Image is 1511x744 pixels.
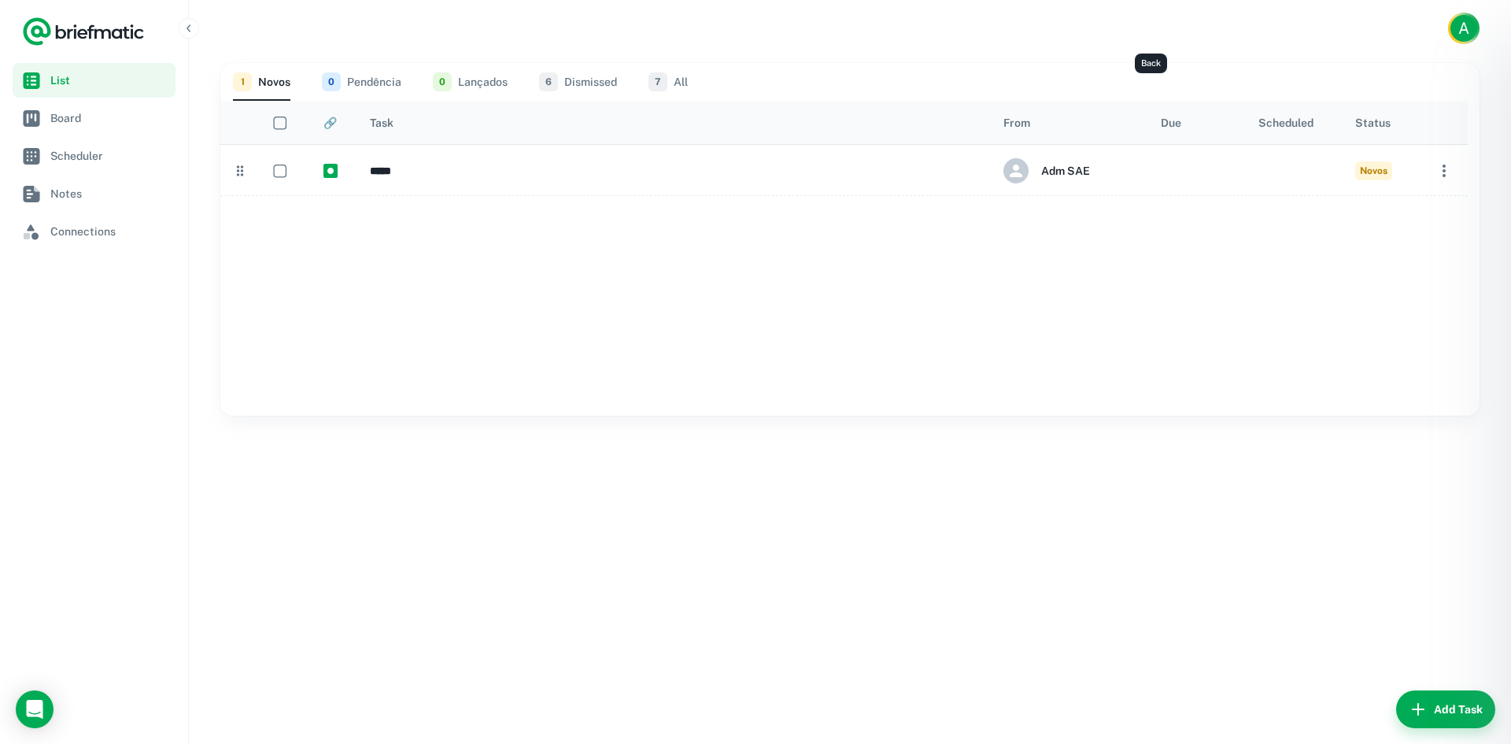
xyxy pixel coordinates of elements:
span: List [50,72,169,89]
span: Connections [50,223,169,240]
a: Logo [22,16,145,47]
a: List [13,63,175,98]
a: Connections [13,214,175,249]
span: Board [50,109,169,127]
span: Scheduler [50,147,169,165]
span: Notes [50,185,169,202]
div: Open Intercom Messenger [16,690,54,728]
a: Scheduler [13,139,175,173]
a: Board [13,101,175,135]
a: Notes [13,176,175,211]
div: Back [1135,54,1167,73]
